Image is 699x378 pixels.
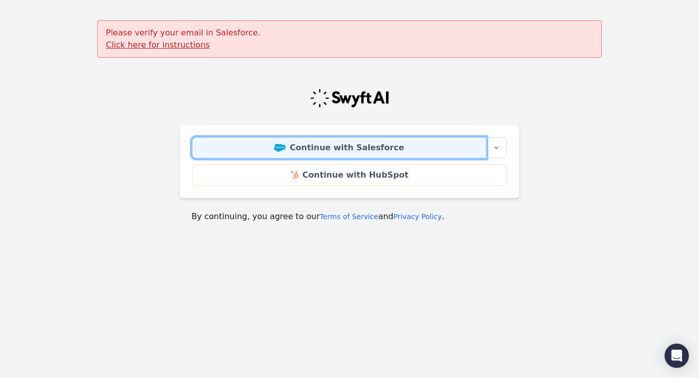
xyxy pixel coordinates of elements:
div: Please verify your email in Salesforce. [97,20,602,58]
a: Privacy Policy [394,213,442,221]
div: Open Intercom Messenger [665,344,689,368]
a: Click here for instructions [106,40,210,50]
img: Swyft Logo [309,88,390,108]
a: Continue with HubSpot [192,164,507,186]
a: Continue with Salesforce [192,137,486,158]
img: HubSpot [291,171,298,179]
img: Salesforce [274,144,286,152]
p: By continuing, you agree to our and . [191,211,508,223]
a: Terms of Service [320,213,378,221]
